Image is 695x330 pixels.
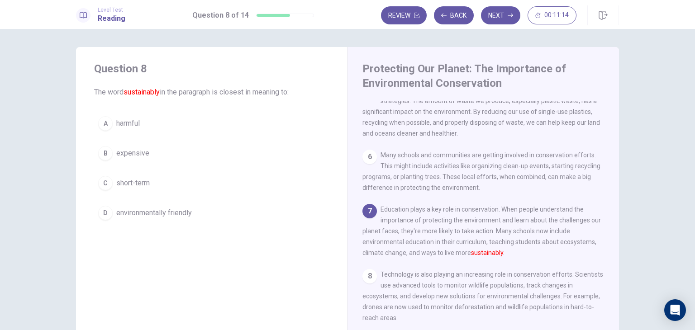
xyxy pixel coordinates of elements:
[544,12,569,19] span: 00:11:14
[362,204,377,218] div: 7
[362,151,600,191] span: Many schools and communities are getting involved in conservation efforts. This might include act...
[98,146,113,160] div: B
[94,142,329,165] button: Bexpensive
[94,202,329,224] button: Denvironmentally friendly
[434,6,474,24] button: Back
[362,61,602,90] h4: Protecting Our Planet: The Importance of Environmental Conservation
[94,112,329,135] button: Aharmful
[94,61,329,76] h4: Question 8
[98,176,113,190] div: C
[124,88,160,96] font: sustainably
[98,116,113,131] div: A
[98,206,113,220] div: D
[98,13,125,24] h1: Reading
[116,148,149,159] span: expensive
[481,6,520,24] button: Next
[98,7,125,13] span: Level Test
[381,6,427,24] button: Review
[362,206,601,256] span: Education plays a key role in conservation. When people understand the importance of protecting t...
[94,172,329,194] button: Cshort-term
[116,207,192,218] span: environmentally friendly
[116,178,150,189] span: short-term
[471,249,503,256] font: sustainably
[192,10,249,21] h1: Question 8 of 14
[362,269,377,283] div: 8
[528,6,576,24] button: 00:11:14
[362,271,603,321] span: Technology is also playing an increasing role in conservation efforts. Scientists use advanced to...
[94,87,329,98] span: The word in the paragraph is closest in meaning to:
[362,150,377,164] div: 6
[116,118,140,129] span: harmful
[664,299,686,321] div: Open Intercom Messenger
[362,86,600,137] span: Reducing waste and promoting recycling are other important conservation strategies. The amount of...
